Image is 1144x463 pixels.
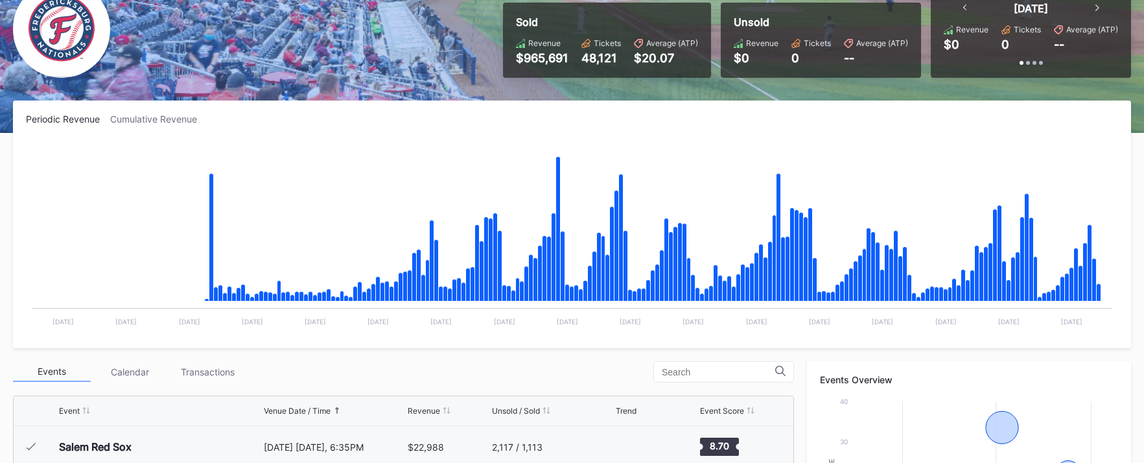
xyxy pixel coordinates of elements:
div: Average (ATP) [1066,25,1118,34]
div: $0 [944,38,959,51]
text: [DATE] [1061,318,1082,326]
text: [DATE] [53,318,74,326]
text: [DATE] [368,318,389,326]
div: Venue Date / Time [264,406,331,416]
div: Cumulative Revenue [110,113,207,125]
div: Average (ATP) [646,38,698,48]
text: [DATE] [494,318,515,326]
text: [DATE] [809,318,830,326]
text: 8.70 [710,440,729,451]
div: Unsold [734,16,908,29]
div: Periodic Revenue [26,113,110,125]
text: [DATE] [242,318,263,326]
div: Tickets [804,38,831,48]
div: Calendar [91,362,169,382]
text: [DATE] [557,318,578,326]
text: [DATE] [430,318,452,326]
div: [DATE] [1014,2,1048,15]
div: 0 [1001,38,1009,51]
text: [DATE] [998,318,1020,326]
div: Events [13,362,91,382]
div: 2,117 / 1,113 [492,442,543,453]
div: Revenue [746,38,778,48]
text: [DATE] [115,318,137,326]
div: -- [844,51,908,65]
text: [DATE] [746,318,767,326]
div: Revenue [528,38,561,48]
div: $20.07 [634,51,698,65]
div: Revenue [956,25,988,34]
text: [DATE] [305,318,326,326]
div: Average (ATP) [856,38,908,48]
div: Events Overview [820,374,1118,385]
div: $0 [734,51,778,65]
div: Event Score [700,406,744,416]
div: $965,691 [516,51,568,65]
div: Transactions [169,362,246,382]
text: [DATE] [620,318,641,326]
text: [DATE] [872,318,893,326]
div: Trend [616,406,636,416]
div: Unsold / Sold [492,406,540,416]
div: Salem Red Sox [59,440,132,453]
div: Event [59,406,80,416]
input: Search [662,367,775,377]
div: Tickets [1014,25,1041,34]
text: 30 [840,438,848,445]
svg: Chart title [616,431,655,463]
div: Revenue [408,406,440,416]
div: Sold [516,16,698,29]
text: 40 [840,398,848,405]
div: 48,121 [581,51,621,65]
div: Tickets [594,38,621,48]
div: [DATE] [DATE], 6:35PM [264,442,405,453]
div: -- [1054,38,1064,51]
text: [DATE] [935,318,957,326]
text: [DATE] [683,318,704,326]
div: $22,988 [408,442,444,453]
svg: Chart title [26,141,1118,335]
div: 0 [791,51,831,65]
text: [DATE] [179,318,200,326]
